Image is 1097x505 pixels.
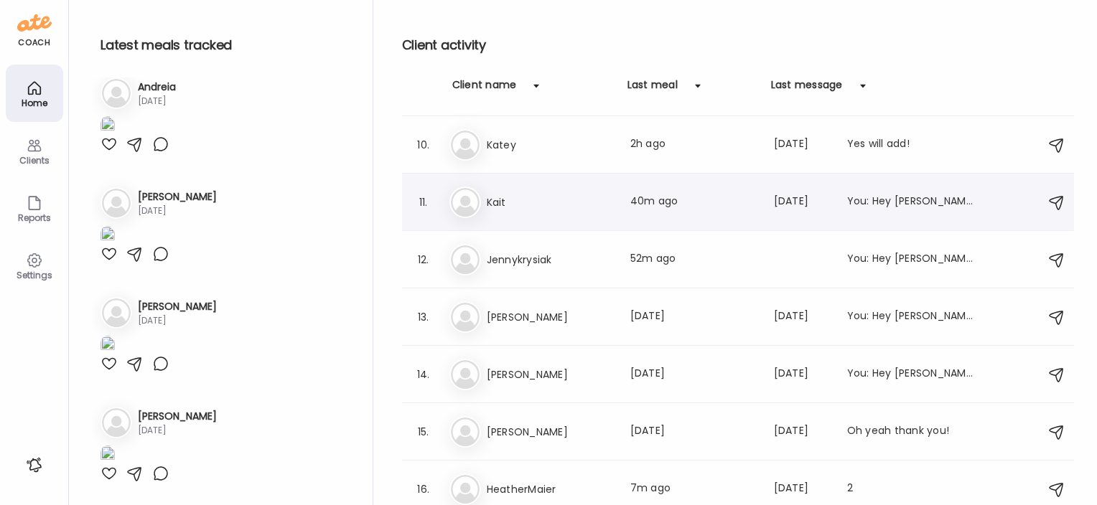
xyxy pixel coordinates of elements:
[415,194,432,211] div: 11.
[487,366,613,383] h3: [PERSON_NAME]
[630,366,757,383] div: [DATE]
[138,409,217,424] h3: [PERSON_NAME]
[487,423,613,440] h3: [PERSON_NAME]
[487,308,613,326] h3: [PERSON_NAME]
[451,188,480,217] img: bg-avatar-default.svg
[138,80,176,95] h3: Andreia
[101,336,115,355] img: images%2F5XxuxhsAqKYEuNuAXPPt68kh6313%2FBUYMkTV2Pkx5WhUXvEDf%2FVC4WnrIVL5ZjNWFpADVl_1080
[487,251,613,268] h3: Jennykrysiak
[101,226,115,245] img: images%2FfaaX1RXSeuNsKaHK8QWqMy7vXrI2%2FSyJIQr7uswV0qCWr0xjG%2FdkVhjWmFtROPhl3XQArA_1080
[9,270,60,280] div: Settings
[415,366,432,383] div: 14.
[847,251,974,268] div: You: Hey [PERSON_NAME]! Reminder to add in sleep!
[9,98,60,108] div: Home
[138,189,217,204] h3: [PERSON_NAME]
[847,481,974,498] div: 2
[630,136,757,154] div: 2h ago
[451,303,480,331] img: bg-avatar-default.svg
[102,79,131,108] img: bg-avatar-default.svg
[415,481,432,498] div: 16.
[630,251,757,268] div: 52m ago
[774,194,830,211] div: [DATE]
[774,366,830,383] div: [DATE]
[102,189,131,217] img: bg-avatar-default.svg
[138,95,176,108] div: [DATE]
[138,204,217,217] div: [DATE]
[452,77,517,100] div: Client name
[630,194,757,211] div: 40m ago
[847,366,974,383] div: You: Hey [PERSON_NAME]! Reminder to keep ate updated while you’re gone!
[415,423,432,440] div: 15.
[774,423,830,440] div: [DATE]
[138,299,217,314] h3: [PERSON_NAME]
[9,213,60,222] div: Reports
[101,34,350,56] h2: Latest meals tracked
[487,194,613,211] h3: Kait
[487,481,613,498] h3: HeatherMaier
[774,308,830,326] div: [DATE]
[102,298,131,327] img: bg-avatar-default.svg
[18,37,50,49] div: coach
[627,77,678,100] div: Last meal
[847,308,974,326] div: You: Hey [PERSON_NAME]! What is this?
[9,156,60,165] div: Clients
[415,136,432,154] div: 10.
[487,136,613,154] h3: Katey
[630,423,757,440] div: [DATE]
[402,34,1074,56] h2: Client activity
[774,136,830,154] div: [DATE]
[451,245,480,274] img: bg-avatar-default.svg
[847,136,974,154] div: Yes will add!
[451,417,480,446] img: bg-avatar-default.svg
[630,481,757,498] div: 7m ago
[102,408,131,437] img: bg-avatar-default.svg
[101,116,115,136] img: images%2F3yupA2WLLiPnMtQCiUf2o1VSjC72%2Fq0yAooLTmxeBE5GN8die%2FGHHlw2U3EOVEnnzB7IJa_1080
[774,481,830,498] div: [DATE]
[847,423,974,440] div: Oh yeah thank you!
[771,77,843,100] div: Last message
[138,424,217,437] div: [DATE]
[415,308,432,326] div: 13.
[630,308,757,326] div: [DATE]
[138,314,217,327] div: [DATE]
[451,360,480,389] img: bg-avatar-default.svg
[451,131,480,159] img: bg-avatar-default.svg
[101,445,115,465] img: images%2FoZ7yXdV1LIPe5Jd8IEe3lpsNFPb2%2F6tsx4w3olLTbwFLMWYMa%2FE9GIT9sQ4DHR8SbhPg4e_1080
[415,251,432,268] div: 12.
[847,194,974,211] div: You: Hey [PERSON_NAME], do you have any more food pictures from [DATE]?
[451,475,480,504] img: bg-avatar-default.svg
[17,11,52,34] img: ate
